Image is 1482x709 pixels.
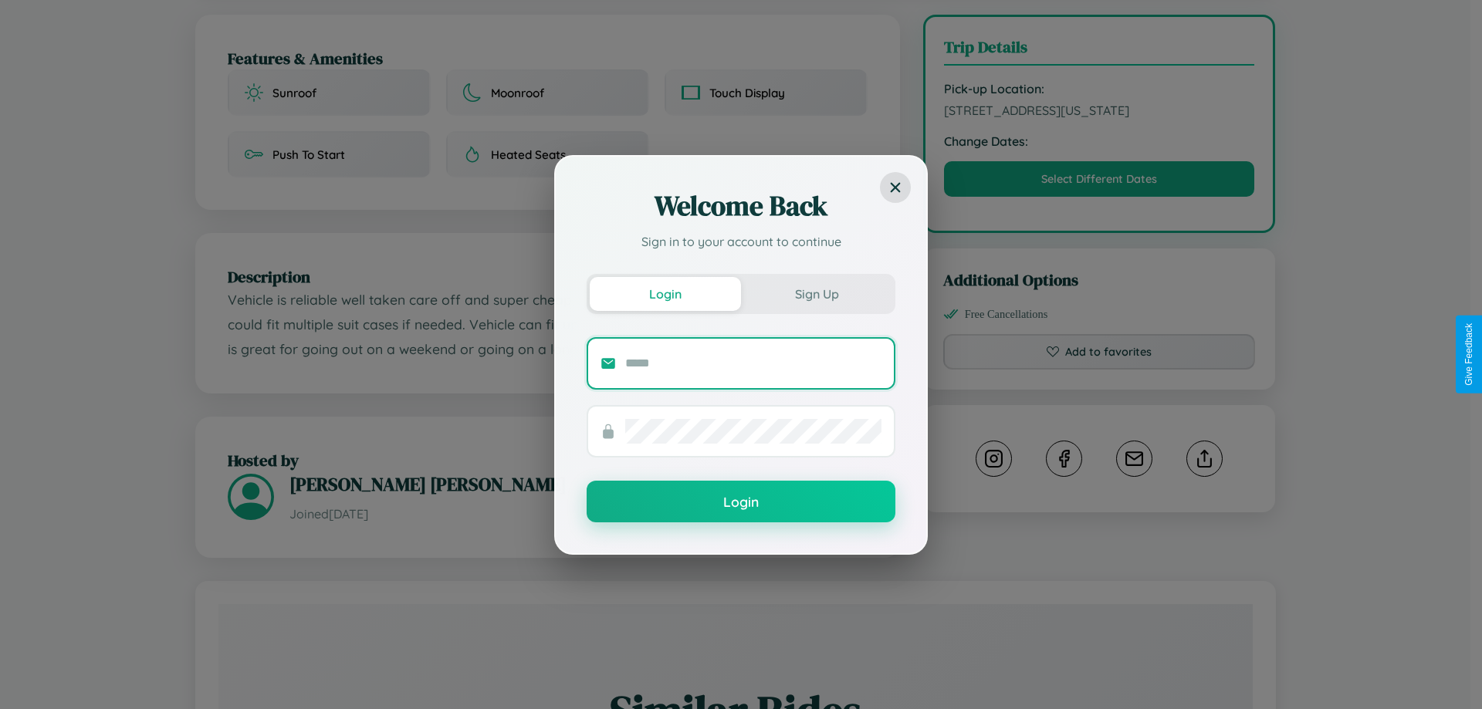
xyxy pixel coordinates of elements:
[1463,323,1474,386] div: Give Feedback
[587,232,895,251] p: Sign in to your account to continue
[590,277,741,311] button: Login
[741,277,892,311] button: Sign Up
[587,187,895,225] h2: Welcome Back
[587,481,895,522] button: Login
